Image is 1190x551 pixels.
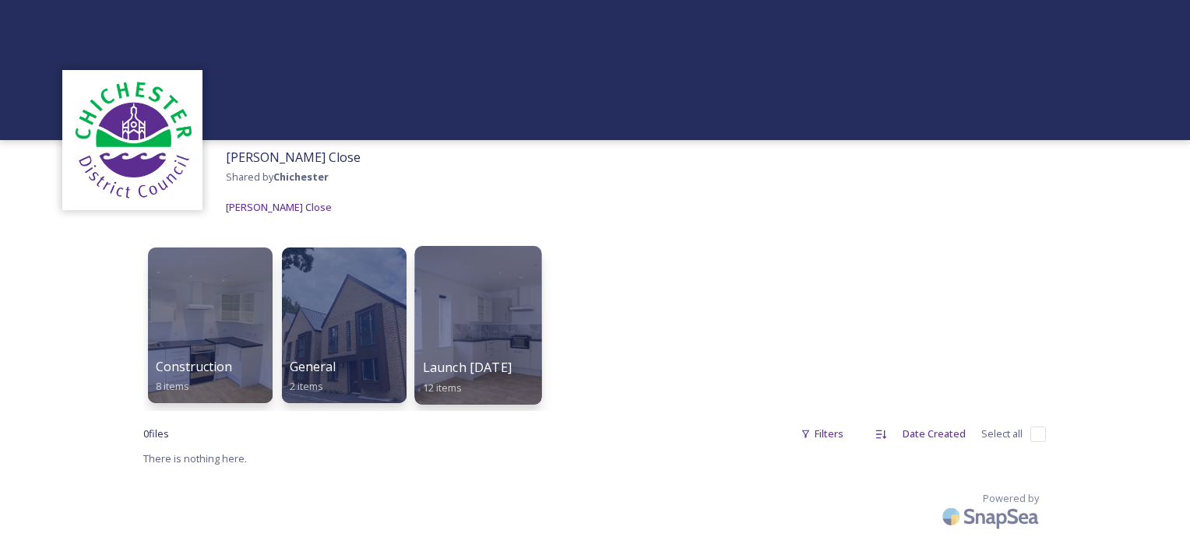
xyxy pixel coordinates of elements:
[143,451,247,465] span: There is nothing here.
[983,491,1039,506] span: Powered by
[226,200,332,214] span: [PERSON_NAME] Close
[273,170,329,184] strong: Chichester
[793,419,851,449] div: Filters
[226,198,332,216] a: [PERSON_NAME] Close
[423,380,463,394] span: 12 items
[981,426,1023,441] span: Select all
[70,78,195,202] img: Logo_of_Chichester_District_Council.png
[895,419,973,449] div: Date Created
[156,379,189,393] span: 8 items
[423,359,512,376] span: Launch [DATE]
[226,149,361,166] span: [PERSON_NAME] Close
[226,170,329,184] span: Shared by
[938,498,1047,535] img: SnapSea Logo
[143,426,169,441] span: 0 file s
[143,240,277,403] a: Construction8 items
[290,358,336,375] span: General
[290,379,323,393] span: 2 items
[156,358,232,375] span: Construction
[277,240,411,403] a: General2 items
[411,240,545,403] a: Launch [DATE]12 items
